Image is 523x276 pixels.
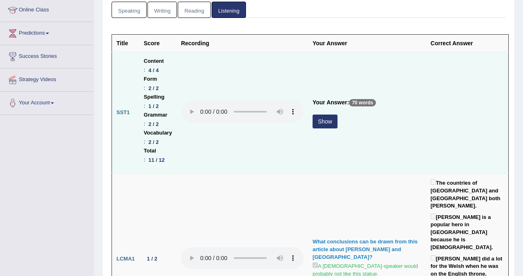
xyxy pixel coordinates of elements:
b: SST1 [116,109,130,115]
li: : [144,110,172,128]
b: Grammar [144,110,168,119]
a: Writing [148,2,177,18]
input: [PERSON_NAME] is a popular hero in [GEOGRAPHIC_DATA] because he is [DEMOGRAPHIC_DATA]. [431,214,436,219]
input: The countries of [GEOGRAPHIC_DATA] and [GEOGRAPHIC_DATA] both [PERSON_NAME]. [431,179,436,185]
b: Vocabulary [144,128,172,137]
input: A [DEMOGRAPHIC_DATA]-speaker would probably not like this statue. [313,263,318,268]
a: Predictions [0,22,94,42]
th: Your Answer [308,35,426,52]
th: Correct Answer [426,35,509,52]
b: Total [144,146,156,155]
p: 70 words [349,99,376,106]
a: Strategy Videos [0,68,94,89]
a: Reading [178,2,210,18]
label: [PERSON_NAME] is a popular hero in [GEOGRAPHIC_DATA] because he is [DEMOGRAPHIC_DATA]. [431,212,504,252]
li: : [144,146,172,164]
div: What conclusions can be drawn from this article about [PERSON_NAME] and [GEOGRAPHIC_DATA]? [313,238,422,261]
a: Your Account [0,92,94,112]
div: 2 / 2 [145,138,162,146]
b: Form [144,75,157,84]
th: Recording [177,35,308,52]
li: : [144,128,172,146]
div: 2 / 2 [145,120,162,128]
div: 2 / 2 [145,84,162,93]
a: Listening [212,2,246,18]
a: Speaking [112,2,147,18]
li: : [144,75,172,93]
b: LCMA1 [116,256,135,262]
a: Success Stories [0,45,94,66]
b: Content [144,57,164,66]
label: The countries of [GEOGRAPHIC_DATA] and [GEOGRAPHIC_DATA] both [PERSON_NAME]. [431,178,504,210]
div: 11 / 12 [145,156,168,164]
b: Your Answer: [313,99,349,106]
div: 4 / 4 [145,66,162,75]
button: Show [313,115,337,128]
div: 1 / 2 [144,254,161,263]
th: Title [112,35,139,52]
li: : [144,57,172,75]
th: Score [139,35,177,52]
input: [PERSON_NAME] did a lot for the Welsh when he was on the English throne. [431,255,436,261]
div: 1 / 2 [145,102,162,110]
li: : [144,93,172,110]
b: Spelling [144,93,165,102]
